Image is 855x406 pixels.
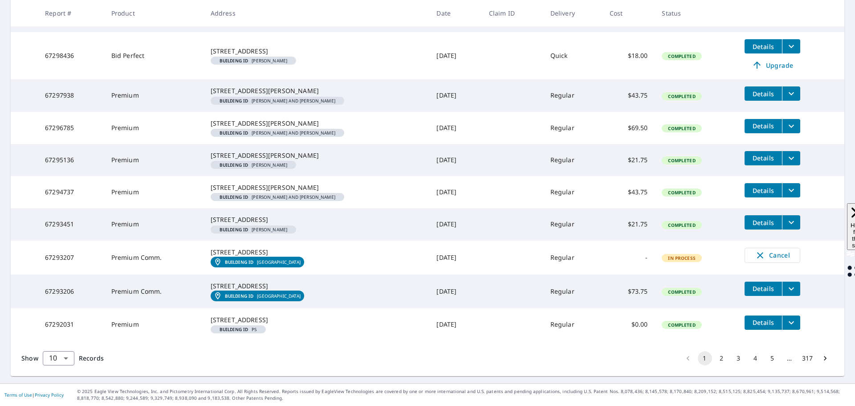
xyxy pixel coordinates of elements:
[750,284,777,293] span: Details
[211,248,423,257] div: [STREET_ADDRESS]
[211,47,423,56] div: [STREET_ADDRESS]
[782,39,800,53] button: filesDropdownBtn-67298436
[603,308,655,340] td: $0.00
[543,144,603,176] td: Regular
[799,351,815,365] button: Go to page 317
[543,176,603,208] td: Regular
[214,58,293,63] span: [PERSON_NAME]
[211,291,304,301] a: Building ID[GEOGRAPHIC_DATA]
[663,93,700,99] span: Completed
[38,32,104,79] td: 67298436
[211,215,423,224] div: [STREET_ADDRESS]
[225,293,254,299] em: Building ID
[782,215,800,230] button: filesDropdownBtn-67293451
[745,316,782,330] button: detailsBtn-67292031
[603,275,655,308] td: $73.75
[220,131,248,135] em: Building ID
[104,275,204,308] td: Premium Comm.
[429,208,482,240] td: [DATE]
[745,215,782,230] button: detailsBtn-67293451
[214,98,341,103] span: [PERSON_NAME] AND [PERSON_NAME]
[715,351,729,365] button: Go to page 2
[104,32,204,79] td: Bid Perfect
[38,79,104,111] td: 67297938
[104,144,204,176] td: Premium
[104,308,204,340] td: Premium
[750,60,795,70] span: Upgrade
[429,176,482,208] td: [DATE]
[782,316,800,330] button: filesDropdownBtn-67292031
[543,275,603,308] td: Regular
[104,208,204,240] td: Premium
[429,308,482,340] td: [DATE]
[429,144,482,176] td: [DATE]
[745,119,782,133] button: detailsBtn-67296785
[750,42,777,51] span: Details
[543,79,603,111] td: Regular
[220,195,248,199] em: Building ID
[211,316,423,324] div: [STREET_ADDRESS]
[211,119,423,128] div: [STREET_ADDRESS][PERSON_NAME]
[211,151,423,160] div: [STREET_ADDRESS][PERSON_NAME]
[663,322,700,328] span: Completed
[43,351,74,365] div: Show 10 records
[77,388,851,402] p: © 2025 Eagle View Technologies, Inc. and Pictometry International Corp. All Rights Reserved. Repo...
[543,241,603,275] td: Regular
[680,351,834,365] nav: pagination navigation
[663,157,700,164] span: Completed
[4,392,64,398] p: |
[603,144,655,176] td: $21.75
[214,327,262,332] span: PS
[603,79,655,111] td: $43.75
[104,176,204,208] td: Premium
[104,112,204,144] td: Premium
[749,351,763,365] button: Go to page 4
[214,163,293,167] span: [PERSON_NAME]
[43,346,74,371] div: 10
[603,208,655,240] td: $21.75
[543,32,603,79] td: Quick
[214,227,293,232] span: [PERSON_NAME]
[818,351,832,365] button: Go to next page
[220,98,248,103] em: Building ID
[765,351,780,365] button: Go to page 5
[603,32,655,79] td: $18.00
[225,259,254,265] em: Building ID
[603,241,655,275] td: -
[782,183,800,197] button: filesDropdownBtn-67294737
[663,222,700,228] span: Completed
[745,39,782,53] button: detailsBtn-67298436
[38,176,104,208] td: 67294737
[750,90,777,98] span: Details
[745,58,800,72] a: Upgrade
[21,354,38,362] span: Show
[214,195,341,199] span: [PERSON_NAME] AND [PERSON_NAME]
[745,86,782,101] button: detailsBtn-67297938
[663,255,701,261] span: In Process
[214,131,341,135] span: [PERSON_NAME] AND [PERSON_NAME]
[750,186,777,195] span: Details
[211,183,423,192] div: [STREET_ADDRESS][PERSON_NAME]
[429,79,482,111] td: [DATE]
[782,86,800,101] button: filesDropdownBtn-67297938
[220,163,248,167] em: Building ID
[429,32,482,79] td: [DATE]
[745,151,782,165] button: detailsBtn-67295136
[698,351,712,365] button: page 1
[211,282,423,291] div: [STREET_ADDRESS]
[35,392,64,398] a: Privacy Policy
[543,308,603,340] td: Regular
[38,208,104,240] td: 67293451
[782,119,800,133] button: filesDropdownBtn-67296785
[663,53,700,59] span: Completed
[429,241,482,275] td: [DATE]
[750,318,777,327] span: Details
[38,308,104,340] td: 67292031
[38,275,104,308] td: 67293206
[543,112,603,144] td: Regular
[754,250,791,261] span: Cancel
[220,227,248,232] em: Building ID
[104,79,204,111] td: Premium
[745,282,782,296] button: detailsBtn-67293206
[663,125,700,131] span: Completed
